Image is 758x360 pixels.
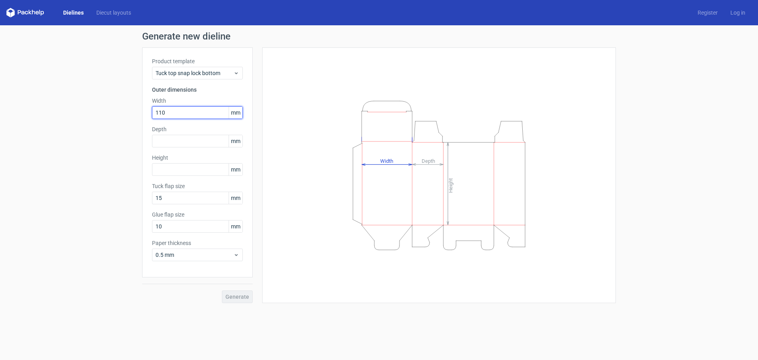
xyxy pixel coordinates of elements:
[90,9,137,17] a: Diecut layouts
[380,158,393,164] tspan: Width
[142,32,616,41] h1: Generate new dieline
[422,158,435,164] tspan: Depth
[152,125,243,133] label: Depth
[229,192,242,204] span: mm
[229,221,242,232] span: mm
[152,239,243,247] label: Paper thickness
[156,69,233,77] span: Tuck top snap lock bottom
[152,86,243,94] h3: Outer dimensions
[152,57,243,65] label: Product template
[229,164,242,175] span: mm
[152,182,243,190] label: Tuck flap size
[724,9,752,17] a: Log in
[152,154,243,162] label: Height
[448,178,454,192] tspan: Height
[156,251,233,259] span: 0.5 mm
[229,107,242,119] span: mm
[57,9,90,17] a: Dielines
[152,211,243,219] label: Glue flap size
[229,135,242,147] span: mm
[152,97,243,105] label: Width
[691,9,724,17] a: Register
